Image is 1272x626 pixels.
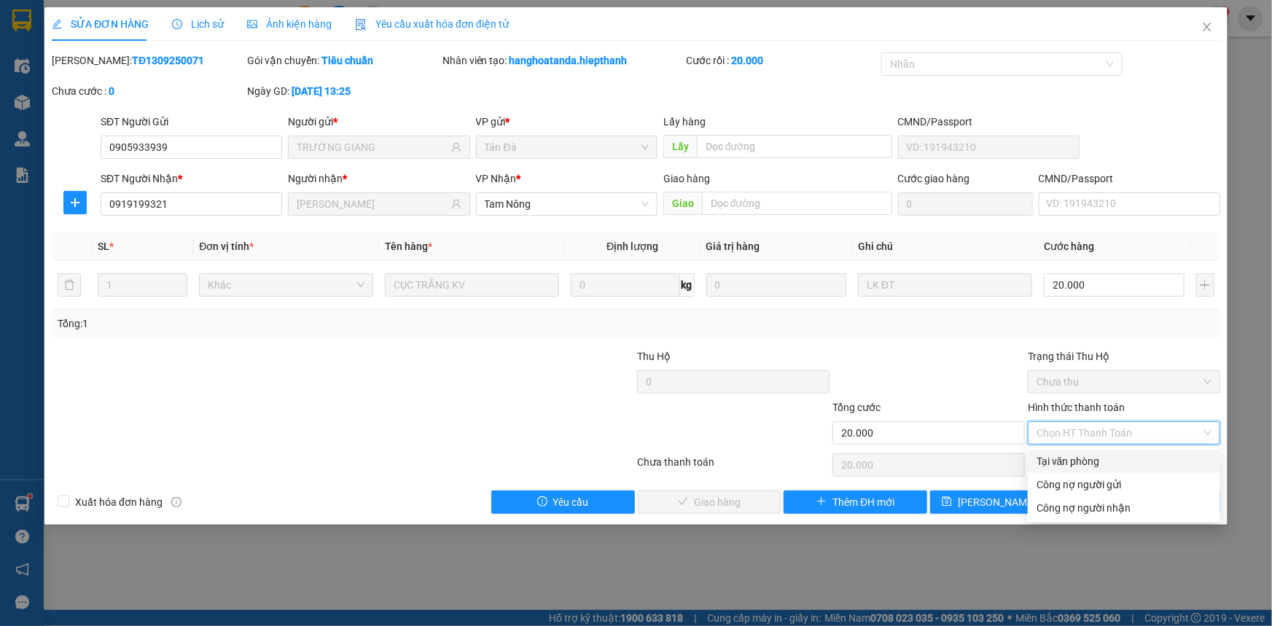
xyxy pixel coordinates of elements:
button: plus [63,191,87,214]
span: SL [98,240,109,252]
span: Xuất hóa đơn hàng [69,494,168,510]
span: close [1201,21,1213,33]
span: Lấy [663,135,697,158]
span: Giá trị hàng [706,240,760,252]
span: Thêm ĐH mới [832,494,894,510]
button: Close [1187,7,1228,48]
div: Ngày GD: [247,83,440,99]
div: Người gửi [288,114,469,130]
input: VD: Bàn, Ghế [385,273,559,297]
span: Đơn vị tính [199,240,254,252]
span: Giao [663,192,702,215]
div: Gói vận chuyển: [247,52,440,69]
span: save [942,496,952,508]
div: [PERSON_NAME]: [52,52,244,69]
span: Thu Hộ [637,351,671,362]
div: Chưa thanh toán [636,454,832,480]
span: Yêu cầu [553,494,589,510]
span: plus [64,197,86,208]
input: Dọc đường [702,192,892,215]
span: Ảnh kiện hàng [247,18,332,30]
span: clock-circle [172,19,182,29]
b: hanghoatanda.hiepthanh [510,55,628,66]
div: CMND/Passport [898,114,1080,130]
span: user [451,142,461,152]
label: Cước giao hàng [898,173,970,184]
input: Dọc đường [697,135,892,158]
div: Tổng: 1 [58,316,491,332]
span: VP Nhận [476,173,517,184]
button: plusThêm ĐH mới [784,490,927,514]
input: Ghi Chú [858,273,1032,297]
span: SỬA ĐƠN HÀNG [52,18,149,30]
button: checkGiao hàng [638,490,781,514]
span: Tổng cước [832,402,881,413]
div: VP gửi [476,114,658,130]
span: Chọn HT Thanh Toán [1037,422,1211,444]
span: picture [247,19,257,29]
div: Trạng thái Thu Hộ [1028,348,1220,364]
span: Khác [208,274,364,296]
span: Tam Nông [485,193,649,215]
div: Người nhận [288,171,469,187]
span: [PERSON_NAME] chuyển hoàn [958,494,1096,510]
div: Tại văn phòng [1037,453,1211,469]
span: Tản Đà [485,136,649,158]
th: Ghi chú [852,232,1038,261]
button: save[PERSON_NAME] chuyển hoàn [930,490,1074,514]
input: 0 [706,273,847,297]
span: info-circle [171,497,182,507]
span: Định lượng [606,240,658,252]
div: Chưa cước : [52,83,244,99]
div: Công nợ người nhận [1037,500,1211,516]
span: edit [52,19,62,29]
b: [DATE] 13:25 [292,85,351,97]
span: kg [680,273,695,297]
b: 0 [109,85,114,97]
span: plus [816,496,827,508]
div: SĐT Người Gửi [101,114,282,130]
img: icon [355,19,367,31]
button: plus [1196,273,1214,297]
span: Lấy hàng [663,116,706,128]
button: delete [58,273,81,297]
div: Nhân viên tạo: [442,52,684,69]
span: Chưa thu [1037,371,1211,393]
div: Cước gửi hàng sẽ được ghi vào công nợ của người gửi [1028,473,1220,496]
div: CMND/Passport [1039,171,1220,187]
input: Cước giao hàng [898,192,1033,216]
label: Hình thức thanh toán [1028,402,1125,413]
input: Tên người nhận [297,196,448,212]
span: Lịch sử [172,18,224,30]
div: Cước gửi hàng sẽ được ghi vào công nợ của người nhận [1028,496,1220,520]
b: 20.000 [731,55,763,66]
b: TĐ1309250071 [132,55,204,66]
input: VD: 191943210 [898,136,1080,159]
span: Yêu cầu xuất hóa đơn điện tử [355,18,509,30]
div: Công nợ người gửi [1037,477,1211,493]
input: Tên người gửi [297,139,448,155]
div: Cước rồi : [686,52,878,69]
div: SĐT Người Nhận [101,171,282,187]
span: Cước hàng [1044,240,1094,252]
span: Giao hàng [663,173,710,184]
span: user [451,199,461,209]
span: exclamation-circle [537,496,547,508]
span: Tên hàng [385,240,432,252]
b: Tiêu chuẩn [321,55,373,66]
button: exclamation-circleYêu cầu [491,490,635,514]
